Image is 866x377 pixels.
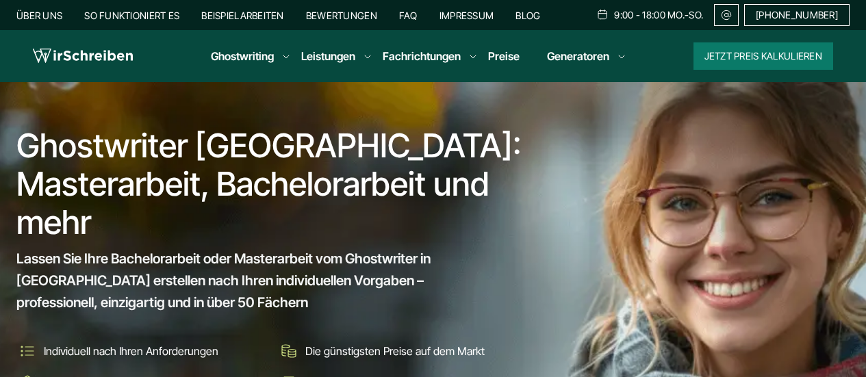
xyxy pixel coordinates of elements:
[756,10,838,21] span: [PHONE_NUMBER]
[596,9,609,20] img: Schedule
[211,48,274,64] a: Ghostwriting
[720,10,733,21] img: Email
[16,340,38,362] img: Individuell nach Ihren Anforderungen
[301,48,355,64] a: Leistungen
[16,248,505,313] span: Lassen Sie Ihre Bachelorarbeit oder Masterarbeit vom Ghostwriter in [GEOGRAPHIC_DATA] erstellen n...
[515,10,540,21] a: Blog
[16,10,62,21] a: Über uns
[33,46,133,66] img: logo wirschreiben
[440,10,494,21] a: Impressum
[383,48,461,64] a: Fachrichtungen
[614,10,703,21] span: 9:00 - 18:00 Mo.-So.
[306,10,377,21] a: Bewertungen
[16,340,268,362] li: Individuell nach Ihren Anforderungen
[278,340,530,362] li: Die günstigsten Preise auf dem Markt
[84,10,179,21] a: So funktioniert es
[278,340,300,362] img: Die günstigsten Preise auf dem Markt
[547,48,609,64] a: Generatoren
[399,10,418,21] a: FAQ
[488,49,520,63] a: Preise
[16,127,531,242] h1: Ghostwriter [GEOGRAPHIC_DATA]: Masterarbeit, Bachelorarbeit und mehr
[201,10,283,21] a: Beispielarbeiten
[693,42,833,70] button: Jetzt Preis kalkulieren
[744,4,850,26] a: [PHONE_NUMBER]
